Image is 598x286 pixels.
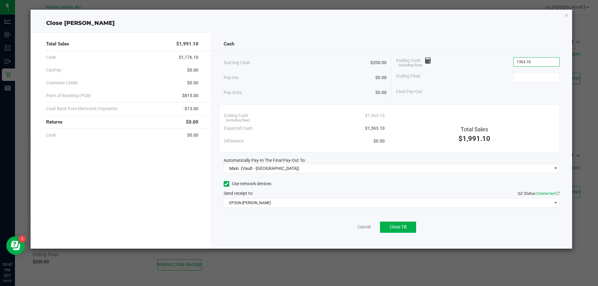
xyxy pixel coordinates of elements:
span: $1,176.10 [179,54,198,61]
span: Expected Cash [224,125,253,132]
span: QZ Status: [518,191,560,196]
span: Total Sales [46,40,69,48]
span: $0.00 [186,119,198,126]
span: Ending Float [396,73,420,82]
span: Cash [224,40,234,48]
iframe: Resource center [6,236,25,255]
span: Difference [224,138,244,144]
span: Customer Credit [46,80,78,86]
span: Close Till [390,224,406,229]
span: Pay-Outs [224,89,242,96]
span: EPSON-[PERSON_NAME] [224,199,552,207]
span: Connected [536,191,555,196]
span: $0.00 [375,74,387,81]
span: Final Pay-Out [396,88,422,95]
label: Use network devices [224,181,271,187]
span: $815.00 [182,92,198,99]
span: $200.00 [370,59,387,66]
span: Starting Cash [224,59,250,66]
span: (including float) [226,118,250,123]
span: Point of Banking (POB) [46,92,91,99]
span: Automatically Pay-In The Final Pay-Out To: [224,158,306,163]
span: $1,991.10 [176,40,198,48]
span: $0.00 [187,80,198,86]
span: $0.00 [375,89,387,96]
span: Cash Back from Electronic Payments [46,105,117,112]
span: $0.00 [373,138,385,144]
span: Send receipt to: [224,191,253,196]
span: $0.00 [187,67,198,73]
button: Close Till [380,222,416,233]
div: Returns [46,115,198,129]
iframe: Resource center unread badge [18,235,26,243]
span: Ending Cash [224,112,248,119]
span: $1,363.10 [365,112,385,119]
span: $1,991.10 [458,135,490,143]
span: $1,363.10 [365,125,385,132]
span: -$13.00 [183,105,198,112]
span: Main [229,166,239,171]
span: Cash [46,132,56,138]
div: Close [PERSON_NAME] [31,19,572,27]
span: Cash [46,54,56,61]
span: Total Sales [461,126,488,133]
span: (including float) [398,63,423,68]
span: $0.00 [187,132,198,138]
span: (Vault - [GEOGRAPHIC_DATA]) [241,166,299,171]
span: CanPay [46,67,61,73]
span: Pay-Ins [224,74,238,81]
a: Cancel [358,224,371,230]
span: Ending Cash [396,57,431,67]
